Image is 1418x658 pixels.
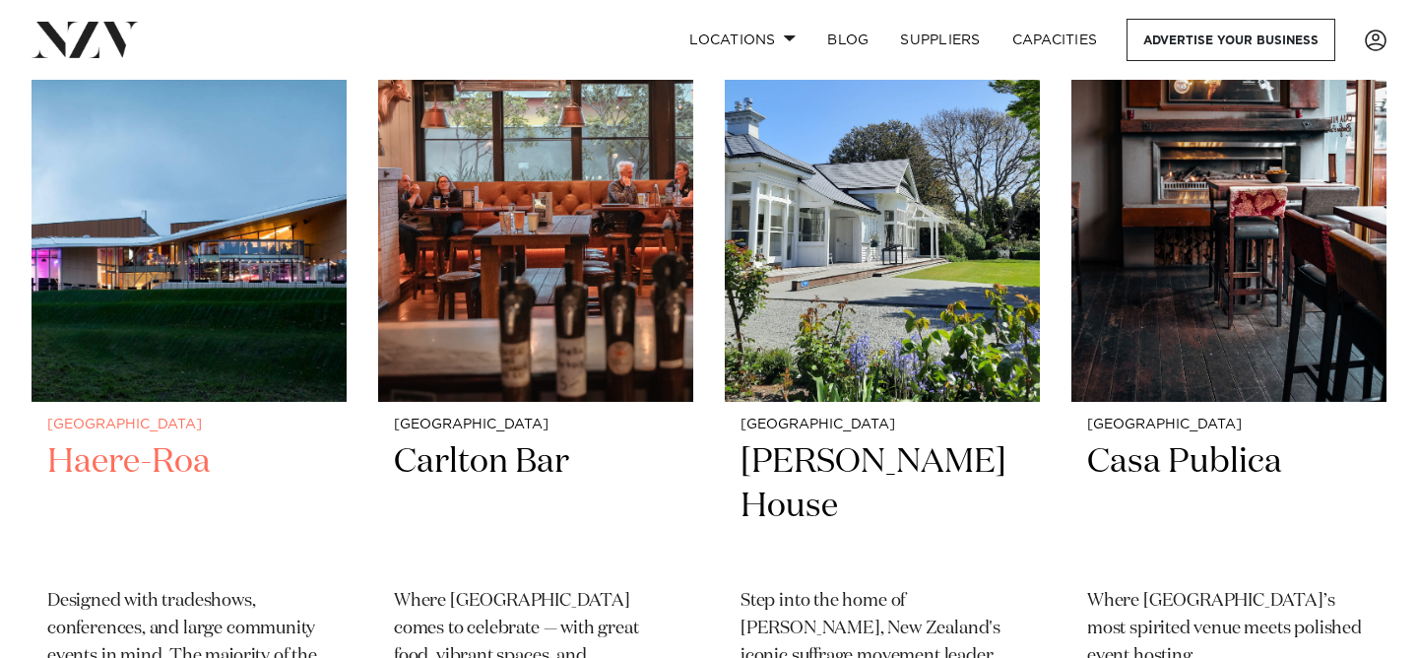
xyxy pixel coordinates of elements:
[811,19,884,61] a: BLOG
[47,418,331,432] small: [GEOGRAPHIC_DATA]
[997,19,1114,61] a: Capacities
[674,19,811,61] a: Locations
[394,440,677,573] h2: Carlton Bar
[1087,418,1371,432] small: [GEOGRAPHIC_DATA]
[32,22,139,57] img: nzv-logo.png
[741,440,1024,573] h2: [PERSON_NAME] House
[1127,19,1335,61] a: Advertise your business
[394,418,677,432] small: [GEOGRAPHIC_DATA]
[741,418,1024,432] small: [GEOGRAPHIC_DATA]
[884,19,996,61] a: SUPPLIERS
[1087,440,1371,573] h2: Casa Publica
[47,440,331,573] h2: Haere-Roa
